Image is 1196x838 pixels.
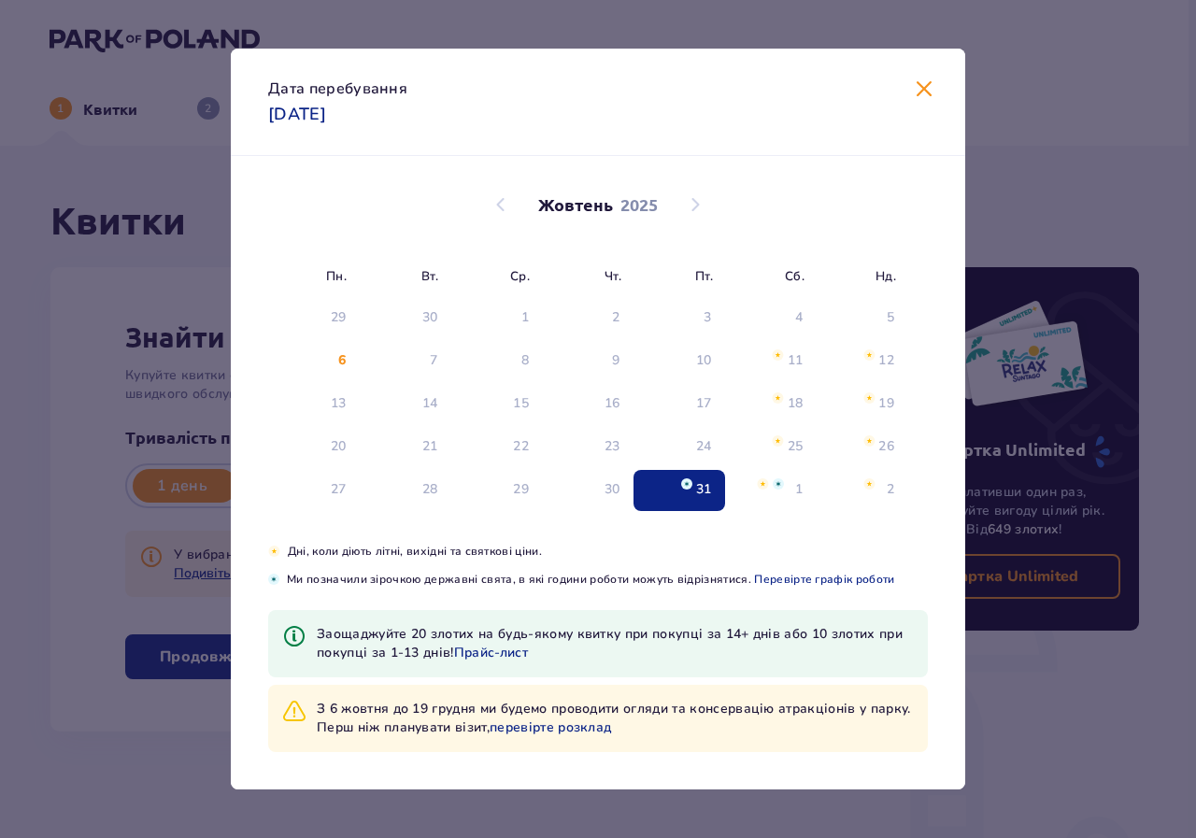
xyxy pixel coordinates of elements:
[605,394,620,413] div: 16
[542,427,634,468] td: четвер, 23 жовтня 2025 р.
[510,268,530,285] small: Ср.
[513,437,529,456] div: 22
[785,268,804,285] small: Сб.
[863,478,876,490] img: Помаранчева зірка
[331,394,347,413] div: 13
[331,437,347,456] div: 20
[268,78,407,99] p: Дата перебування
[876,268,896,285] small: Нд.
[612,351,619,370] div: 9
[268,574,279,585] img: Блакитна зірка
[696,437,712,456] div: 24
[422,394,438,413] div: 14
[725,384,817,425] td: субота, 18 жовтня 2025 р.
[605,268,621,285] small: Чт.
[490,718,611,737] a: перевірте розклад
[268,546,280,557] img: Помаранчева зірка
[268,341,360,382] td: понеділок, 6 жовтня 2025 р.
[773,478,784,490] img: Блакитна зірка
[542,470,634,511] td: четвер, 30 жовтня 2025 р.
[695,268,713,285] small: Пт.
[696,480,712,499] div: 31
[513,394,529,413] div: 15
[268,384,360,425] td: понеділок, 13 жовтня 2025 р.
[331,480,347,499] div: 27
[725,298,817,339] td: Дата недоступна. субота, 4 жовтня 2025 р.
[360,427,451,468] td: вівторок, 21 жовтня 2025 р.
[422,308,438,327] div: 30
[863,392,876,404] img: Помаранчева зірка
[360,384,451,425] td: вівторок, 14 жовтня 2025 р.
[788,437,804,456] div: 25
[696,394,712,413] div: 17
[634,341,725,382] td: п’ятниця, 10 жовтня 2025 р.
[521,351,529,370] div: 8
[542,384,634,425] td: четвер, 16 жовтня 2025 р.
[634,298,725,339] td: Дата недоступна. п’ятниця, 3 жовтня 2025 р.
[268,470,360,511] td: понеділок, 27 жовтня 2025 р.
[816,427,907,468] td: неділя, 26 жовтня 2025 р.
[422,437,438,456] div: 21
[878,351,894,370] div: 12
[863,349,876,361] img: Помаранчева зірка
[450,384,542,425] td: середа, 15 жовтня 2025 р.
[288,543,928,560] p: Дні, коли діють літні, вихідні та святкові ціни.
[454,644,528,662] a: Прайс-лист
[696,351,712,370] div: 10
[490,193,512,216] button: Попередній місяць
[612,308,619,327] div: 2
[878,394,894,413] div: 19
[287,571,928,588] p: Ми позначили зірочкою державні свята, в які години роботи можуть відрізнятися.
[795,308,803,327] div: 4
[268,427,360,468] td: понеділок, 20 жовтня 2025 р.
[317,700,913,737] p: З 6 жовтня до 19 грудня ми будемо проводити огляди та консервацію атракціонів у парку. Перш ніж п...
[725,427,817,468] td: субота, 25 жовтня 2025 р.
[450,298,542,339] td: Дата недоступна. середа, 1 жовтня 2025 р.
[772,435,784,447] img: Помаранчева зірка
[421,268,438,285] small: Вт.
[725,470,817,511] td: субота, 1 листопада 2025 р.
[268,103,326,125] p: [DATE]
[863,435,876,447] img: Помаранчева зірка
[634,427,725,468] td: п’ятниця, 24 жовтня 2025 р.
[816,384,907,425] td: неділя, 19 жовтня 2025 р.
[887,308,894,327] div: 5
[772,349,784,361] img: Помаранчева зірка
[331,308,347,327] div: 29
[317,625,913,662] p: Заощаджуйте 20 злотих на будь-якому квитку при покупці за 14+ днів або 10 злотих при покупці за 1...
[816,298,907,339] td: Дата недоступна. неділя, 5 жовтня 2025 р.
[772,392,784,404] img: Помаранчева зірка
[704,308,711,327] div: 3
[605,480,620,499] div: 30
[913,78,935,102] button: Закрити
[450,341,542,382] td: середа, 8 жовтня 2025 р.
[816,341,907,382] td: неділя, 12 жовтня 2025 р.
[634,384,725,425] td: п’ятниця, 17 жовтня 2025 р.
[757,478,769,490] img: Помаранчева зірка
[360,341,451,382] td: вівторок, 7 жовтня 2025 р.
[788,394,804,413] div: 18
[360,470,451,511] td: вівторок, 28 жовтня 2025 р.
[521,308,529,327] div: 1
[684,193,706,216] button: Наступний місяць
[816,470,907,511] td: неділя, 2 листопада 2025 р.
[450,427,542,468] td: середа, 22 жовтня 2025 р.
[360,298,451,339] td: Дата недоступна. вівторок, 30 вересня 2025 р.
[878,437,894,456] div: 26
[605,437,620,456] div: 23
[422,480,438,499] div: 28
[538,193,613,216] p: Жовтень
[681,478,692,490] img: Блакитна зірка
[542,341,634,382] td: четвер, 9 жовтня 2025 р.
[788,351,804,370] div: 11
[634,470,725,511] td: Дата вибрана. п’ятниця, 31 жовтня 2025 р.
[268,298,360,339] td: Дата недоступна. понеділок, 29 вересня 2025 р.
[887,480,894,499] div: 2
[620,193,658,216] p: 2025
[754,571,894,588] a: Перевірте графік роботи
[430,351,437,370] div: 7
[542,298,634,339] td: Дата недоступна. четвер, 2 жовтня 2025 р.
